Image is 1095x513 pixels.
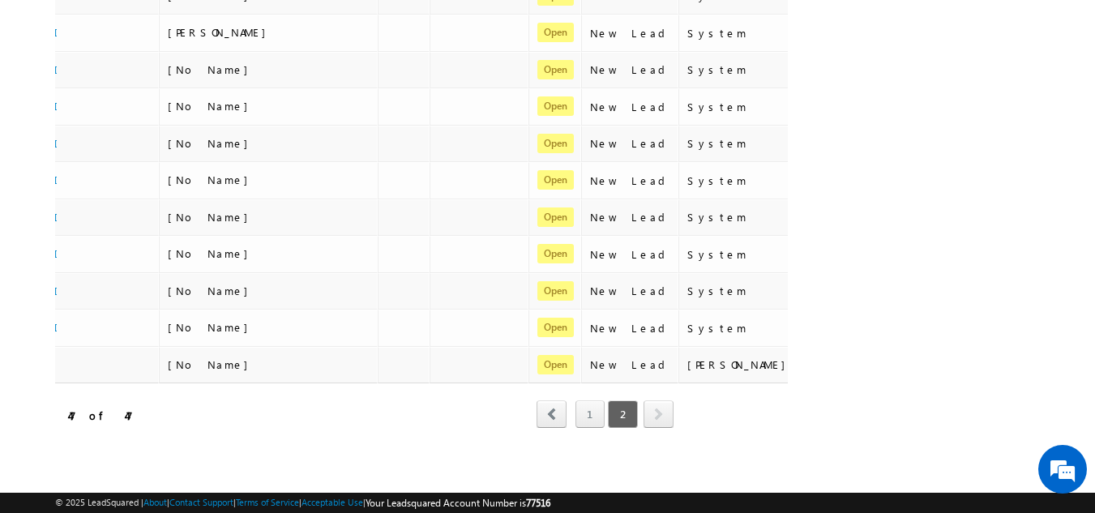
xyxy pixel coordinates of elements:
[537,23,574,42] span: Open
[168,210,256,224] span: [No Name]
[302,497,363,507] a: Acceptable Use
[687,136,849,151] div: System
[537,355,574,374] span: Open
[590,357,671,372] div: New Lead
[537,60,574,79] span: Open
[537,134,574,153] span: Open
[168,320,256,334] span: [No Name]
[644,400,674,428] span: next
[687,357,849,372] div: [PERSON_NAME] [PERSON_NAME]
[687,26,849,41] div: System
[590,173,671,188] div: New Lead
[687,100,849,114] div: System
[575,400,605,428] a: 1
[143,497,167,507] a: About
[168,99,256,113] span: [No Name]
[687,62,849,77] div: System
[687,247,849,262] div: System
[537,96,574,116] span: Open
[537,402,567,428] a: prev
[687,284,849,298] div: System
[537,170,574,190] span: Open
[28,85,68,106] img: d_60004797649_company_0_60004797649
[168,357,256,371] span: [No Name]
[169,497,233,507] a: Contact Support
[236,497,299,507] a: Terms of Service
[220,398,294,420] em: Start Chat
[168,284,256,297] span: [No Name]
[537,400,567,428] span: prev
[687,321,849,336] div: System
[608,400,638,428] span: 2
[55,495,550,511] span: © 2025 LeadSquared | | | | |
[590,210,671,224] div: New Lead
[590,321,671,336] div: New Lead
[266,8,305,47] div: Minimize live chat window
[168,136,256,150] span: [No Name]
[590,247,671,262] div: New Lead
[590,284,671,298] div: New Lead
[590,136,671,151] div: New Lead
[21,150,296,384] textarea: Type your message and hit 'Enter'
[590,26,671,41] div: New Lead
[590,62,671,77] div: New Lead
[537,318,574,337] span: Open
[687,173,849,188] div: System
[537,281,574,301] span: Open
[168,173,256,186] span: [No Name]
[366,497,550,509] span: Your Leadsquared Account Number is
[644,402,674,428] a: next
[687,210,849,224] div: System
[168,246,256,260] span: [No Name]
[590,100,671,114] div: New Lead
[537,244,574,263] span: Open
[168,62,256,76] span: [No Name]
[84,85,272,106] div: Chat with us now
[22,406,133,425] div: 26 - 47 of 47
[537,207,574,227] span: Open
[526,497,550,509] span: 77516
[168,25,274,39] span: [PERSON_NAME]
